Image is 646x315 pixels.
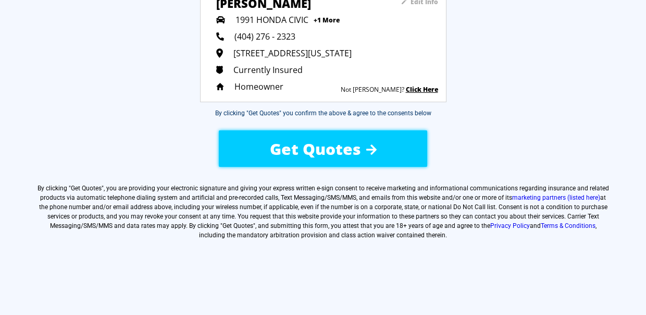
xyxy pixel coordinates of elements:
span: Currently Insured [233,64,303,76]
span: Get Quotes [270,138,361,160]
span: 1991 HONDA CIVIC [235,14,308,26]
a: marketing partners (listed here) [512,194,600,201]
span: [STREET_ADDRESS][US_STATE] [233,47,352,59]
span: +1 More [314,16,340,25]
span: Homeowner [234,81,283,92]
span: Get Quotes [71,185,102,192]
span: (404) 276 - 2323 [234,31,295,42]
label: By clicking " ", you are providing your electronic signature and giving your express written e-si... [36,184,610,240]
div: By clicking "Get Quotes" you confirm the above & agree to the consents below [215,108,431,118]
a: Privacy Policy [490,222,530,229]
a: Terms & Conditions [541,222,595,229]
button: Get Quotes [219,130,427,167]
